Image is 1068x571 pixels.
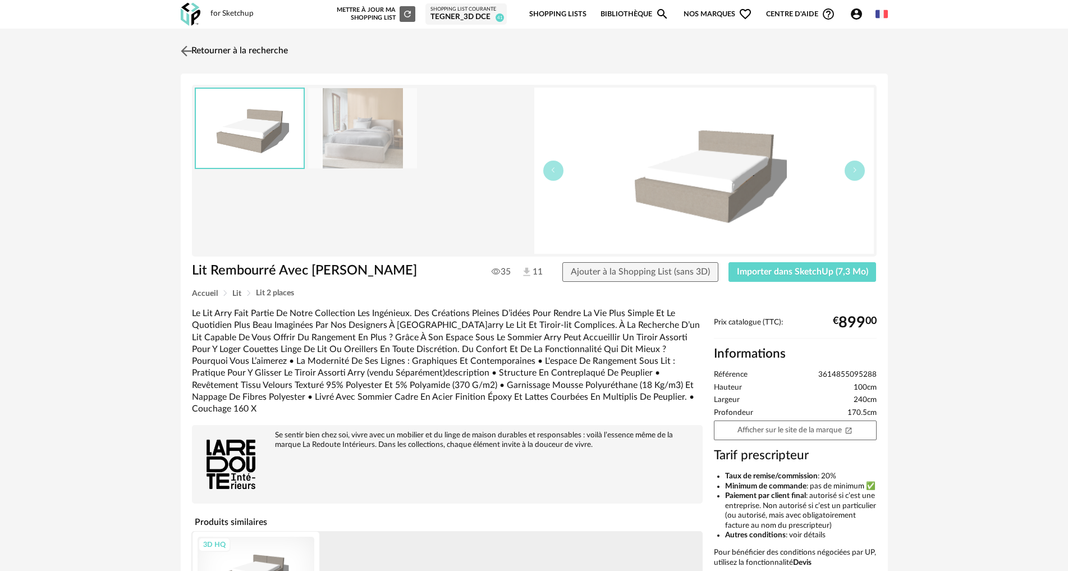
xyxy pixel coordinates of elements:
[714,370,748,380] span: Référence
[725,491,877,531] li: : autorisé si c’est une entreprise. Non autorisé si c’est un particulier (ou autorisé, mais avec ...
[818,370,877,380] span: 3614855095288
[496,13,504,22] span: 41
[854,383,877,393] span: 100cm
[714,408,753,418] span: Profondeur
[714,318,877,339] div: Prix catalogue (TTC):
[198,431,697,450] div: Se sentir bien chez soi, vivre avec un mobilier et du linge de maison durables et responsables : ...
[232,290,241,298] span: Lit
[430,6,502,22] a: Shopping List courante TEGNER_3D DCE 41
[739,7,752,21] span: Heart Outline icon
[847,408,877,418] span: 170.5cm
[192,308,703,415] div: Le Lit Arry Fait Partie De Notre Collection Les Ingénieux. Des Créations Pleines D’idées Pour Ren...
[725,531,877,541] li: : voir détails
[725,472,877,482] li: : 20%
[725,531,786,539] b: Autres conditions
[196,89,304,168] img: thumbnail.png
[178,39,288,63] a: Retourner à la recherche
[737,267,868,276] span: Importer dans SketchUp (7,3 Mo)
[308,88,417,168] img: 2a7293448c985a92bebf369cf0fb36a7.jpg
[562,262,718,282] button: Ajouter à la Shopping List (sans 3D)
[684,1,752,28] span: Nos marques
[833,318,877,327] div: € 00
[725,492,806,500] b: Paiement par client final
[838,318,865,327] span: 899
[714,421,877,440] a: Afficher sur le site de la marqueOpen In New icon
[601,1,669,28] a: BibliothèqueMagnify icon
[850,7,863,21] span: Account Circle icon
[725,482,806,490] b: Minimum de commande
[854,395,877,405] span: 240cm
[521,266,533,278] img: Téléchargements
[822,7,835,21] span: Help Circle Outline icon
[192,290,218,298] span: Accueil
[534,88,874,254] img: thumbnail.png
[178,43,194,59] img: svg+xml;base64,PHN2ZyB3aWR0aD0iMjQiIGhlaWdodD0iMjQiIHZpZXdCb3g9IjAgMCAyNCAyNCIgZmlsbD0ibm9uZSIgeG...
[728,262,877,282] button: Importer dans SketchUp (7,3 Mo)
[571,267,710,276] span: Ajouter à la Shopping List (sans 3D)
[714,395,740,405] span: Largeur
[714,383,742,393] span: Hauteur
[192,514,703,531] h4: Produits similaires
[714,346,877,362] h2: Informations
[198,431,265,498] img: brand logo
[198,537,231,552] div: 3D HQ
[529,1,586,28] a: Shopping Lists
[725,472,818,480] b: Taux de remise/commission
[492,266,511,277] span: 35
[876,8,888,20] img: fr
[402,11,412,17] span: Refresh icon
[256,289,294,297] span: Lit 2 places
[766,7,835,21] span: Centre d'aideHelp Circle Outline icon
[714,548,877,568] p: Pour bénéficier des conditions négociées par UP, utilisez la fonctionnalité
[210,9,254,19] div: for Sketchup
[793,559,812,567] b: Devis
[845,426,852,433] span: Open In New icon
[714,447,877,464] h3: Tarif prescripteur
[192,289,877,298] div: Breadcrumb
[725,482,877,492] li: : pas de minimum ✅
[430,6,502,13] div: Shopping List courante
[181,3,200,26] img: OXP
[850,7,868,21] span: Account Circle icon
[521,266,542,278] span: 11
[192,262,471,280] h1: Lit Rembourré Avec [PERSON_NAME]
[430,12,502,22] div: TEGNER_3D DCE
[334,6,415,22] div: Mettre à jour ma Shopping List
[656,7,669,21] span: Magnify icon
